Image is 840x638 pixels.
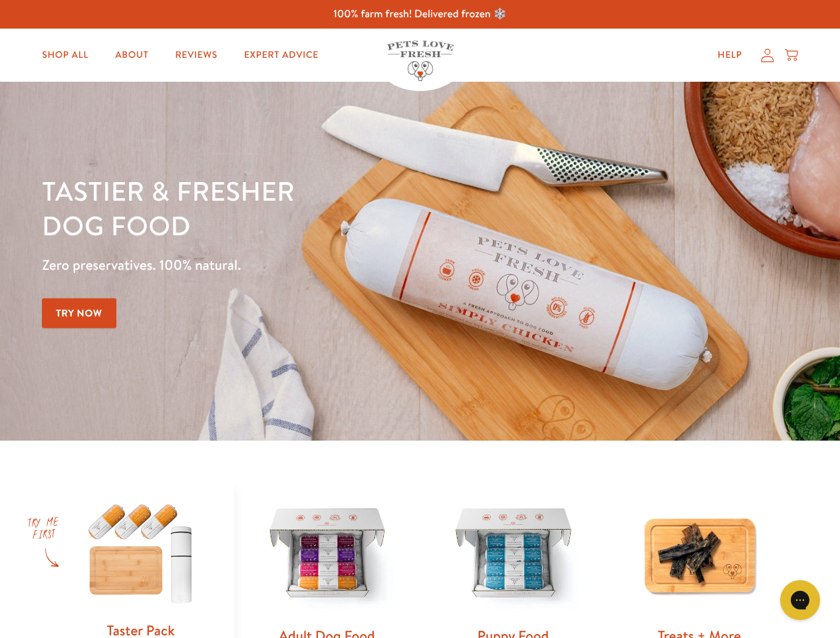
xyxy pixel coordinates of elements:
[31,42,99,68] a: Shop All
[42,173,546,243] h1: Tastier & fresher dog food
[42,298,116,328] a: Try Now
[164,42,227,68] a: Reviews
[387,41,454,81] img: Pets Love Fresh
[773,576,827,625] iframe: Gorgias live chat messenger
[42,253,546,277] p: Zero preservatives. 100% natural.
[104,42,159,68] a: About
[707,42,753,68] a: Help
[233,42,329,68] a: Expert Advice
